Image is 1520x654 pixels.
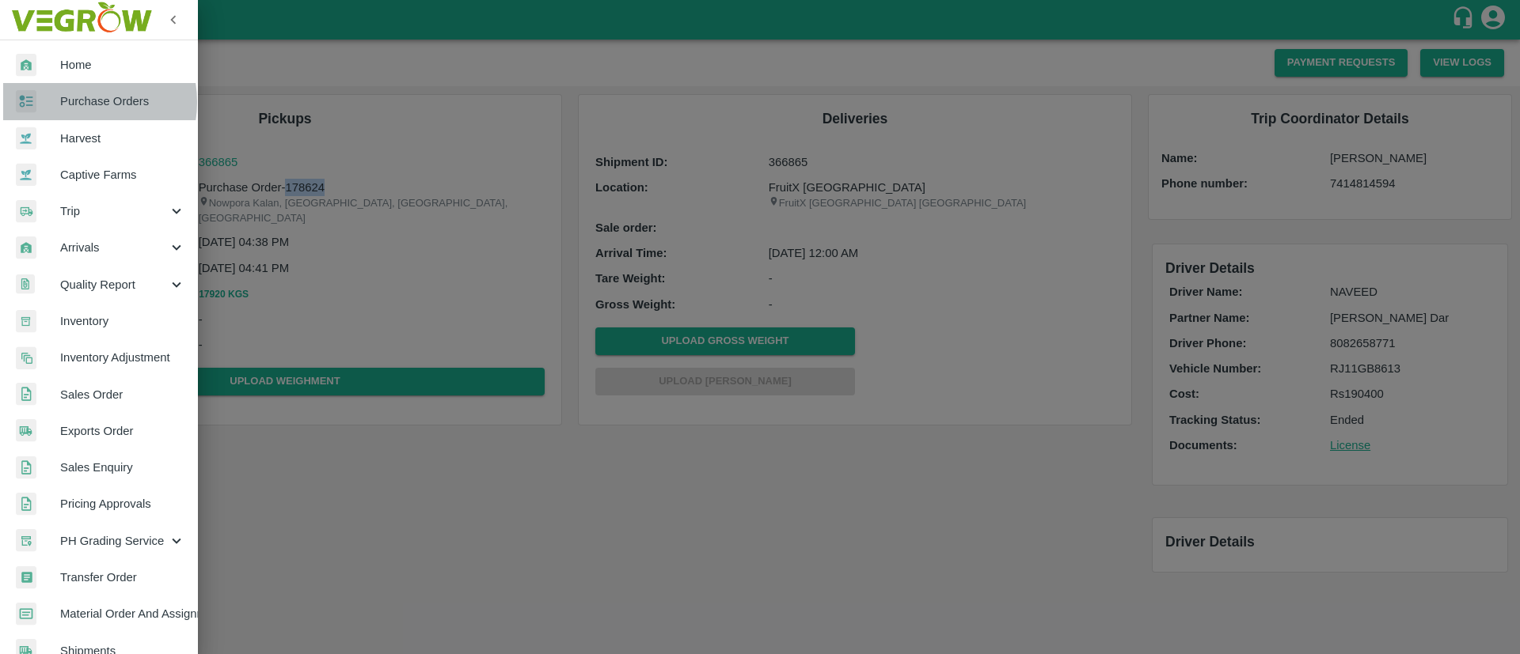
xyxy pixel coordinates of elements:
span: Pricing Approvals [60,495,185,512]
span: Exports Order [60,422,185,440]
img: delivery [16,200,36,223]
span: Purchase Orders [60,93,185,110]
span: Transfer Order [60,569,185,586]
span: Sales Enquiry [60,459,185,476]
img: sales [16,383,36,406]
span: Quality Report [60,276,168,293]
img: whTransfer [16,566,36,589]
img: reciept [16,90,36,113]
span: Arrivals [60,239,168,256]
span: Captive Farms [60,166,185,183]
span: PH Grading Service [60,532,168,550]
img: qualityReport [16,274,35,294]
img: whArrival [16,54,36,77]
img: harvest [16,127,36,150]
img: sales [16,493,36,516]
img: whArrival [16,236,36,259]
img: whInventory [16,310,36,333]
span: Home [60,56,185,74]
span: Inventory [60,312,185,330]
span: Trip [60,202,168,220]
img: whTracker [16,529,36,552]
img: inventory [16,346,36,369]
img: harvest [16,163,36,187]
span: Harvest [60,130,185,147]
span: Material Order And Assignment [60,605,185,622]
span: Inventory Adjustment [60,349,185,366]
img: centralMaterial [16,603,36,626]
img: shipments [16,419,36,442]
span: Sales Order [60,386,185,403]
img: sales [16,456,36,479]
